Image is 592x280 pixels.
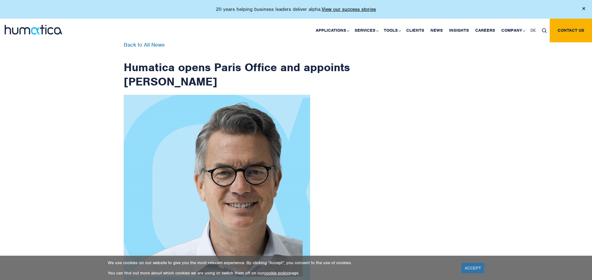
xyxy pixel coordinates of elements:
p: You can find out more about which cookies we are using or switch them off on our page. [108,270,454,276]
a: Company [498,19,527,42]
a: Services [351,19,381,42]
a: ACCEPT [461,263,484,273]
a: Back to All News [124,41,165,48]
p: 20 years helping business leaders deliver alpha. [216,6,376,12]
span: DE [530,28,536,33]
img: search_icon [542,28,547,33]
a: News [427,19,446,42]
p: We use cookies on our website to give you the most relevant experience. By clicking “Accept”, you... [108,260,454,265]
a: DE [527,19,539,42]
a: Applications [313,19,351,42]
img: logo [5,25,62,34]
a: Careers [472,19,498,42]
a: Clients [403,19,427,42]
a: Contact us [550,19,592,42]
a: Tools [381,19,403,42]
a: cookie policy [264,270,289,276]
a: View our success stories [322,6,376,12]
h1: Humatica opens Paris Office and appoints [PERSON_NAME] [124,42,351,89]
a: Insights [446,19,472,42]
